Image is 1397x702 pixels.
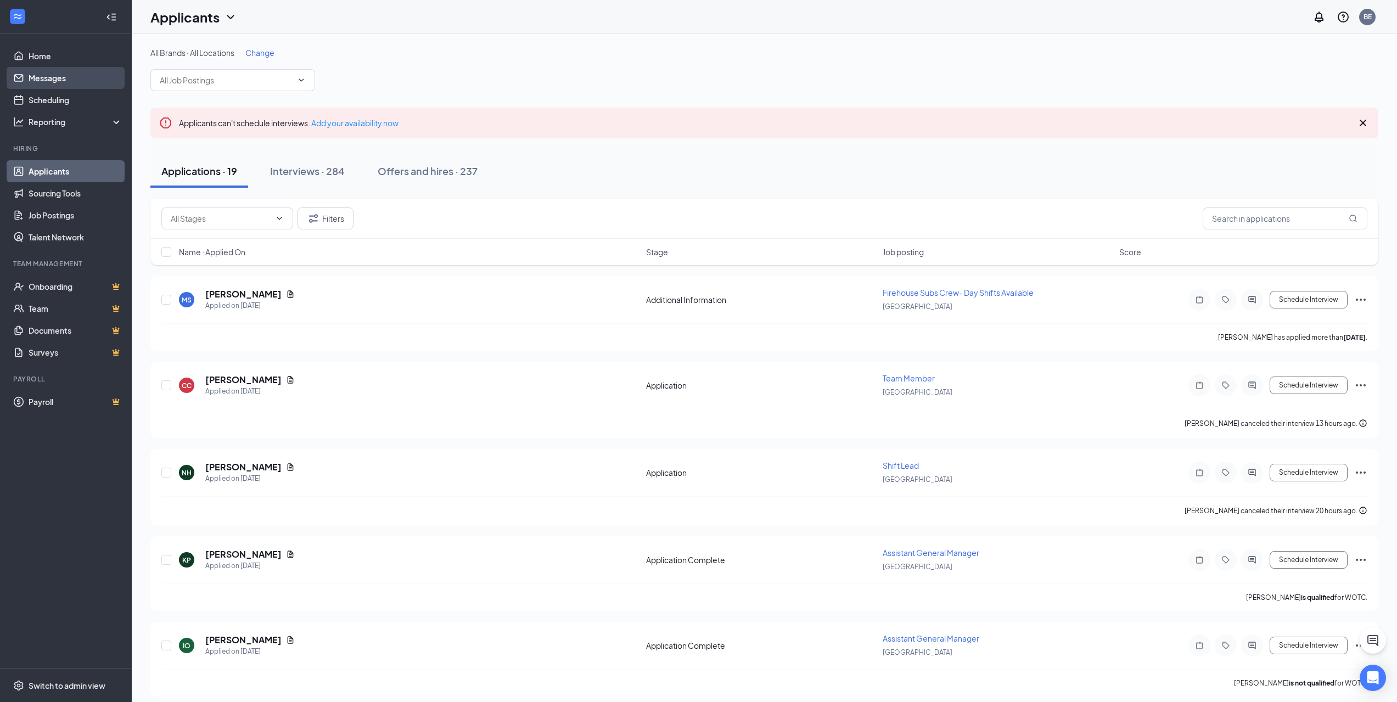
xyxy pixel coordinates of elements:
div: [PERSON_NAME] canceled their interview 20 hours ago. [1185,506,1367,516]
div: Open Intercom Messenger [1360,665,1386,691]
b: is qualified [1301,593,1334,602]
svg: ChevronDown [224,10,237,24]
div: Applied on [DATE] [205,386,295,397]
div: KP [182,555,191,565]
span: Score [1119,246,1141,257]
button: ChatActive [1360,627,1386,654]
button: Schedule Interview [1270,291,1348,308]
svg: ActiveChat [1245,468,1259,477]
svg: WorkstreamLogo [12,11,23,22]
span: Assistant General Manager [883,633,979,643]
span: Change [245,48,274,58]
div: Applied on [DATE] [205,473,295,484]
svg: Document [286,290,295,299]
svg: Ellipses [1354,293,1367,306]
svg: QuestionInfo [1337,10,1350,24]
span: Applicants can't schedule interviews. [179,118,399,128]
div: Payroll [13,374,120,384]
a: Job Postings [29,204,122,226]
div: Applied on [DATE] [205,646,295,657]
svg: Note [1193,555,1206,564]
svg: Info [1359,506,1367,515]
svg: Note [1193,295,1206,304]
button: Schedule Interview [1270,551,1348,569]
a: PayrollCrown [29,391,122,413]
span: All Brands · All Locations [150,48,234,58]
div: [PERSON_NAME] canceled their interview 13 hours ago. [1185,418,1367,429]
h5: [PERSON_NAME] [205,374,282,386]
svg: MagnifyingGlass [1349,214,1357,223]
div: Application Complete [646,554,876,565]
span: [GEOGRAPHIC_DATA] [883,388,952,396]
svg: ChevronDown [297,76,306,85]
svg: Note [1193,641,1206,650]
a: Scheduling [29,89,122,111]
a: OnboardingCrown [29,276,122,297]
span: [GEOGRAPHIC_DATA] [883,475,952,484]
svg: Filter [307,212,320,225]
button: Schedule Interview [1270,377,1348,394]
span: [GEOGRAPHIC_DATA] [883,648,952,656]
svg: Note [1193,381,1206,390]
span: [GEOGRAPHIC_DATA] [883,302,952,311]
div: Applied on [DATE] [205,300,295,311]
svg: ActiveChat [1245,381,1259,390]
div: Applications · 19 [161,164,237,178]
a: Add your availability now [311,118,399,128]
input: Search in applications [1203,207,1367,229]
p: [PERSON_NAME] for WOTC. [1246,593,1367,602]
span: Assistant General Manager [883,548,979,558]
div: Application [646,380,876,391]
svg: Analysis [13,116,24,127]
b: is not qualified [1289,679,1334,687]
div: Application [646,467,876,478]
div: Interviews · 284 [270,164,345,178]
div: NH [182,468,192,478]
a: Talent Network [29,226,122,248]
svg: ChatActive [1366,634,1379,647]
h5: [PERSON_NAME] [205,548,282,560]
svg: Document [286,463,295,471]
span: Shift Lead [883,460,919,470]
svg: Ellipses [1354,553,1367,566]
div: Applied on [DATE] [205,560,295,571]
svg: Document [286,375,295,384]
svg: Ellipses [1354,379,1367,392]
input: All Stages [171,212,271,224]
button: Filter Filters [298,207,354,229]
svg: Collapse [106,12,117,23]
p: [PERSON_NAME] has applied more than . [1218,333,1367,342]
div: Switch to admin view [29,680,105,691]
svg: Settings [13,680,24,691]
svg: Tag [1219,555,1232,564]
svg: ActiveChat [1245,555,1259,564]
h1: Applicants [150,8,220,26]
svg: ChevronDown [275,214,284,223]
svg: ActiveChat [1245,295,1259,304]
svg: Notifications [1312,10,1326,24]
span: [GEOGRAPHIC_DATA] [883,563,952,571]
div: Offers and hires · 237 [378,164,478,178]
svg: Note [1193,468,1206,477]
a: Messages [29,67,122,89]
div: Additional Information [646,294,876,305]
h5: [PERSON_NAME] [205,288,282,300]
span: Firehouse Subs Crew- Day Shifts Available [883,288,1034,297]
h5: [PERSON_NAME] [205,461,282,473]
svg: Tag [1219,641,1232,650]
input: All Job Postings [160,74,293,86]
button: Schedule Interview [1270,464,1348,481]
svg: Tag [1219,468,1232,477]
div: Hiring [13,144,120,153]
div: Team Management [13,259,120,268]
button: Schedule Interview [1270,637,1348,654]
a: SurveysCrown [29,341,122,363]
svg: Ellipses [1354,639,1367,652]
a: TeamCrown [29,297,122,319]
div: MS [182,295,192,305]
a: Sourcing Tools [29,182,122,204]
svg: ActiveChat [1245,641,1259,650]
a: DocumentsCrown [29,319,122,341]
svg: Info [1359,419,1367,428]
a: Home [29,45,122,67]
